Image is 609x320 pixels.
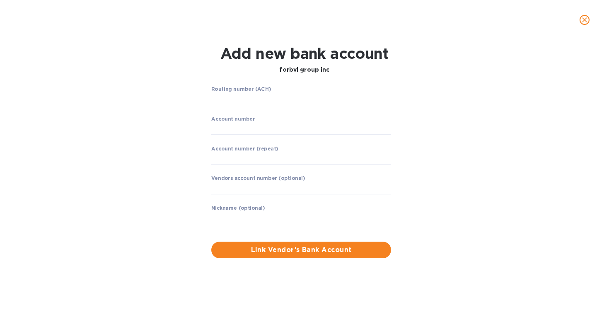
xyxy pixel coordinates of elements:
[218,245,384,255] span: Link Vendor’s Bank Account
[211,206,265,211] label: Nickname (optional)
[211,242,391,258] button: Link Vendor’s Bank Account
[211,176,305,181] label: Vendors account number (optional)
[220,45,389,62] h1: Add new bank account
[575,10,594,30] button: close
[211,116,255,121] label: Account number
[211,87,271,92] label: Routing number (ACH)
[279,66,329,73] b: for bvl group inc
[211,146,278,151] label: Account number (repeat)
